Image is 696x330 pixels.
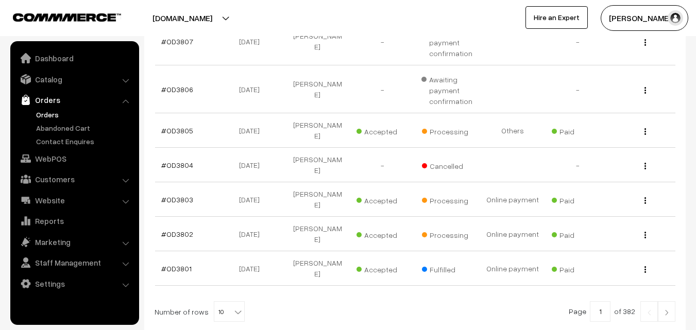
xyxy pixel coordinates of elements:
[161,264,192,273] a: #OD3801
[668,10,683,26] img: user
[13,170,135,188] a: Customers
[350,18,415,65] td: -
[116,5,248,31] button: [DOMAIN_NAME]
[422,193,473,206] span: Processing
[644,87,646,94] img: Menu
[161,126,193,135] a: #OD3805
[644,39,646,46] img: Menu
[220,217,285,251] td: [DATE]
[33,109,135,120] a: Orders
[285,148,350,182] td: [PERSON_NAME]
[13,49,135,67] a: Dashboard
[220,148,285,182] td: [DATE]
[214,301,245,322] span: 10
[285,182,350,217] td: [PERSON_NAME]
[13,274,135,293] a: Settings
[644,232,646,238] img: Menu
[601,5,688,31] button: [PERSON_NAME]
[13,253,135,272] a: Staff Management
[220,251,285,286] td: [DATE]
[644,128,646,135] img: Menu
[155,306,209,317] span: Number of rows
[545,148,610,182] td: -
[13,149,135,168] a: WebPOS
[285,113,350,148] td: [PERSON_NAME]
[357,124,408,137] span: Accepted
[422,158,473,171] span: Cancelled
[552,227,603,240] span: Paid
[33,123,135,133] a: Abandoned Cart
[480,182,545,217] td: Online payment
[13,10,103,23] a: COMMMERCE
[161,161,193,169] a: #OD3804
[285,217,350,251] td: [PERSON_NAME]
[644,197,646,204] img: Menu
[422,124,473,137] span: Processing
[552,124,603,137] span: Paid
[480,113,545,148] td: Others
[545,18,610,65] td: -
[285,65,350,113] td: [PERSON_NAME]
[525,6,588,29] a: Hire an Expert
[357,262,408,275] span: Accepted
[33,136,135,147] a: Contact Enquires
[214,302,244,322] span: 10
[13,212,135,230] a: Reports
[13,233,135,251] a: Marketing
[644,309,654,316] img: Left
[662,309,671,316] img: Right
[422,227,473,240] span: Processing
[285,18,350,65] td: [PERSON_NAME]
[357,193,408,206] span: Accepted
[13,13,121,21] img: COMMMERCE
[357,227,408,240] span: Accepted
[644,163,646,169] img: Menu
[13,191,135,210] a: Website
[421,72,474,107] span: Awaiting payment confirmation
[614,307,635,316] span: of 382
[161,230,193,238] a: #OD3802
[350,148,415,182] td: -
[13,70,135,89] a: Catalog
[285,251,350,286] td: [PERSON_NAME]
[220,182,285,217] td: [DATE]
[480,251,545,286] td: Online payment
[552,262,603,275] span: Paid
[220,18,285,65] td: [DATE]
[161,85,193,94] a: #OD3806
[480,217,545,251] td: Online payment
[161,195,193,204] a: #OD3803
[569,307,586,316] span: Page
[644,266,646,273] img: Menu
[220,65,285,113] td: [DATE]
[422,262,473,275] span: Fulfilled
[350,65,415,113] td: -
[421,24,474,59] span: Awaiting payment confirmation
[220,113,285,148] td: [DATE]
[552,193,603,206] span: Paid
[545,65,610,113] td: -
[161,37,193,46] a: #OD3807
[13,91,135,109] a: Orders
